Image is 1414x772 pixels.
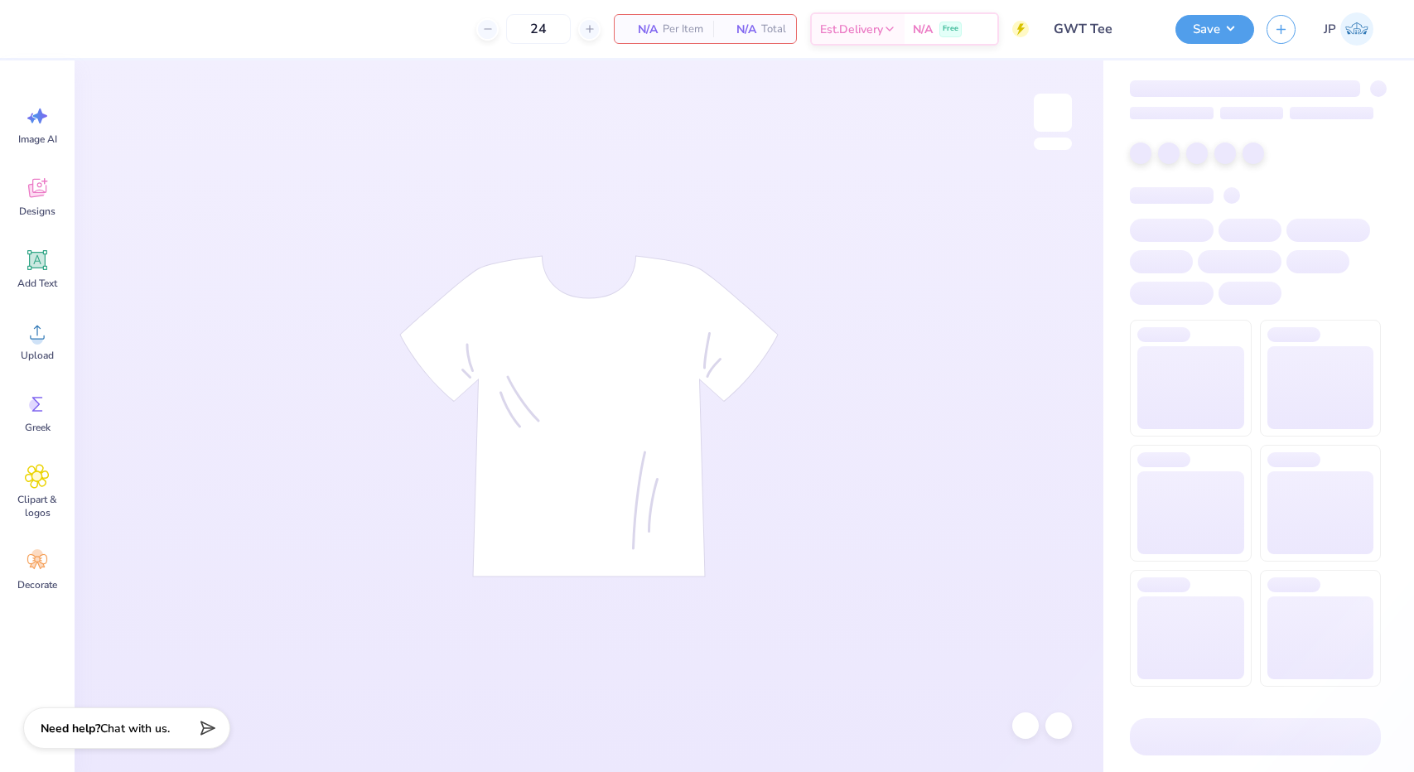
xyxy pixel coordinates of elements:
[723,21,756,38] span: N/A
[506,14,571,44] input: – –
[913,21,933,38] span: N/A
[17,277,57,290] span: Add Text
[761,21,786,38] span: Total
[1324,20,1336,39] span: JP
[625,21,658,38] span: N/A
[399,255,779,577] img: tee-skeleton.svg
[1041,12,1163,46] input: Untitled Design
[943,23,958,35] span: Free
[18,133,57,146] span: Image AI
[100,721,170,736] span: Chat with us.
[17,578,57,591] span: Decorate
[663,21,703,38] span: Per Item
[21,349,54,362] span: Upload
[19,205,55,218] span: Designs
[41,721,100,736] strong: Need help?
[820,21,883,38] span: Est. Delivery
[1340,12,1373,46] img: Jojo Pawlow
[1316,12,1381,46] a: JP
[25,421,51,434] span: Greek
[1175,15,1254,44] button: Save
[10,493,65,519] span: Clipart & logos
